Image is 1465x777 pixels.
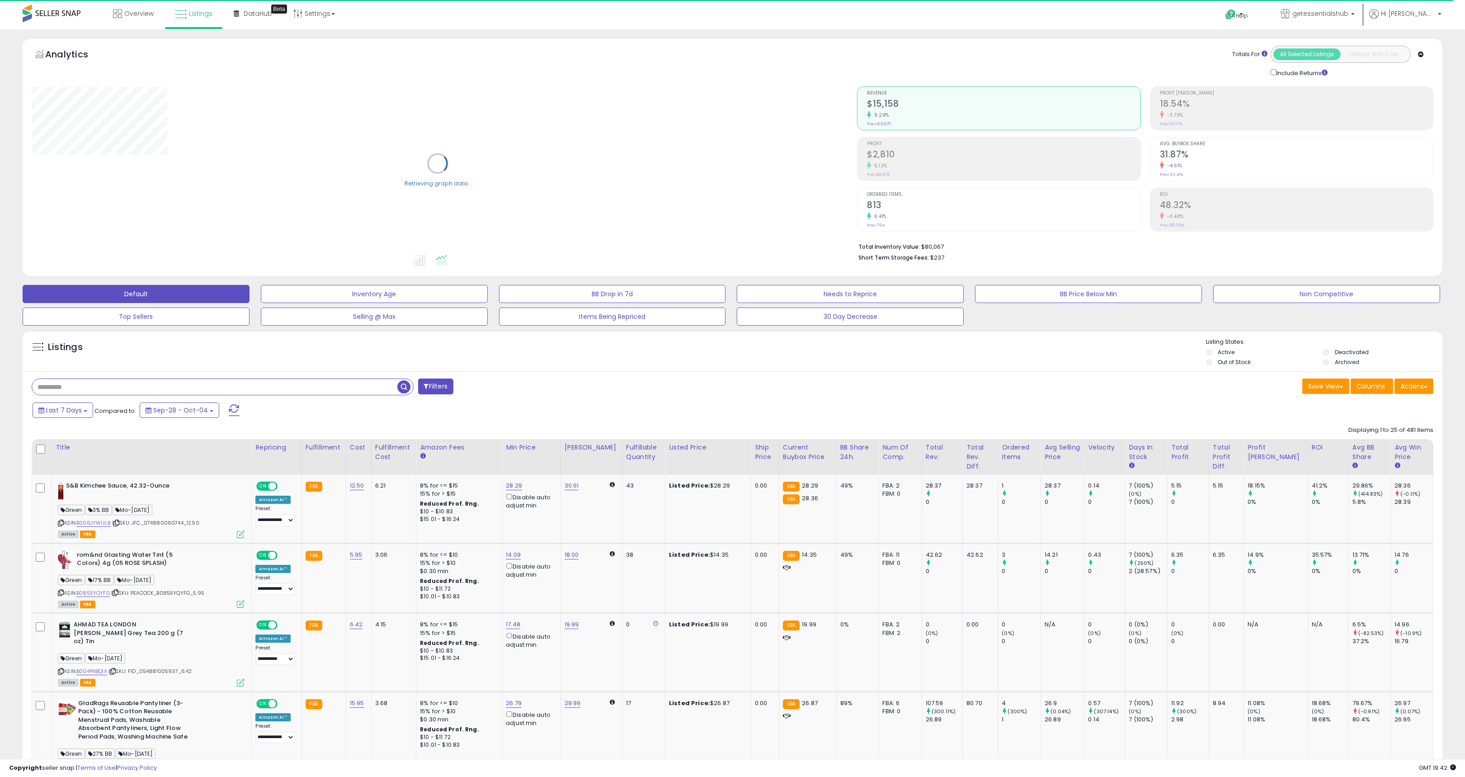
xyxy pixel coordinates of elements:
div: Totals For [1232,50,1267,59]
button: Sep-28 - Oct-04 [140,403,219,418]
div: FBA: 6 [882,699,914,707]
div: ROI [1312,443,1345,452]
div: Fulfillment [306,443,342,452]
button: Needs to Reprice [737,285,964,303]
div: Amazon AI * [255,496,291,504]
small: (0%) [1088,630,1101,637]
div: 0% [840,621,872,629]
div: FBA: 2 [882,621,914,629]
div: Total Rev. Diff. [966,443,994,471]
div: Disable auto adjust min [506,631,553,649]
div: Listed Price [669,443,747,452]
b: Total Inventory Value: [858,243,920,251]
div: 7 (100%) [1129,498,1167,506]
div: Tooltip anchor [271,5,287,14]
div: 15% for > $10 [420,559,495,567]
div: Fulfillable Quantity [626,443,661,462]
div: N/A [1248,621,1301,629]
a: 18.00 [565,550,579,559]
small: -3.48% [1164,213,1184,220]
div: 0 [926,637,962,645]
div: 4 [1002,699,1041,707]
button: Listings With Cost [1340,48,1408,60]
span: FBA [80,531,95,538]
span: Columns [1357,382,1385,391]
a: Hi [PERSON_NAME] [1369,9,1441,29]
span: Sep-28 - Oct-04 [153,406,208,415]
div: Preset: [255,575,294,595]
div: 0 [1002,621,1041,629]
div: 28.37 [926,482,962,490]
div: 0 [926,498,962,506]
div: Displaying 1 to 25 of 481 items [1348,426,1433,435]
b: Short Term Storage Fees: [858,254,929,261]
small: (0%) [1002,630,1014,637]
button: Last 7 Days [33,403,93,418]
div: 4.15 [375,621,409,629]
span: FBA [80,601,95,608]
span: $237 [930,253,944,262]
div: 0.00 [966,621,991,629]
span: Last 7 Days [46,406,82,415]
div: 41.2% [1312,482,1348,490]
button: Default [23,285,250,303]
div: Avg Win Price [1394,443,1429,462]
div: 29.86% [1352,482,1390,490]
div: 28.37 [1045,482,1084,490]
p: Listing States: [1206,338,1442,346]
div: 0 [1045,567,1084,575]
div: Total Profit Diff. [1213,443,1240,471]
div: 49% [840,482,872,490]
div: Total Rev. [926,443,959,462]
div: 0.43 [1088,551,1125,559]
span: | SKU: JFC_074880060744_12.50 [112,519,199,526]
div: Days In Stock [1129,443,1164,462]
div: $15.01 - $16.24 [420,516,495,523]
div: $0.30 min [420,567,495,575]
span: | SKU: PEACOCK_B0855YQYFG_5.95 [111,589,204,597]
div: 49% [840,551,872,559]
span: DataHub [244,9,272,18]
div: 0% [1248,567,1308,575]
b: Reduced Prof. Rng. [420,639,479,647]
div: 0 (0%) [1129,637,1167,645]
span: 14.35 [802,550,817,559]
small: Prev: 33.41% [1160,172,1183,177]
small: (250%) [1135,559,1154,567]
div: 6.5% [1352,621,1390,629]
div: Current Buybox Price [783,443,833,462]
div: 0 [1088,498,1125,506]
span: | SKU: FID_054881005937_6.42 [108,668,192,675]
b: Listed Price: [669,699,710,707]
div: 0 [1171,621,1209,629]
img: 41Ai1H4MwrL._SL40_.jpg [58,551,75,569]
div: $10 - $10.83 [420,647,495,655]
span: Mo-[DATE] [113,505,153,515]
small: Prev: $13,870 [867,121,891,127]
b: S&B Kimchee Sauce, 42.32-Ounce [66,482,176,493]
a: 29.99 [565,699,581,708]
b: Listed Price: [669,481,710,490]
a: B004PNBQ1A [76,668,107,675]
button: Columns [1351,379,1393,394]
div: Retrieving graph data.. [405,179,471,187]
small: (0%) [926,630,938,637]
div: $26.87 [669,699,744,707]
div: 28.36 [1394,482,1433,490]
b: Listed Price: [669,620,710,629]
div: 8% for <= $10 [420,551,495,559]
small: FBA [783,699,800,709]
div: Avg BB Share [1352,443,1387,462]
div: 8% for <= $10 [420,699,495,707]
div: 0 [626,621,658,629]
span: Green [58,575,85,585]
div: 0% [1352,567,1390,575]
a: 14.09 [506,550,521,559]
div: 107.59 [926,699,962,707]
div: 5.8% [1352,498,1390,506]
small: Prev: 764 [867,223,885,228]
small: 6.41% [871,213,887,220]
div: 0 [926,621,962,629]
span: ON [258,551,269,559]
div: 42.62 [926,551,962,559]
